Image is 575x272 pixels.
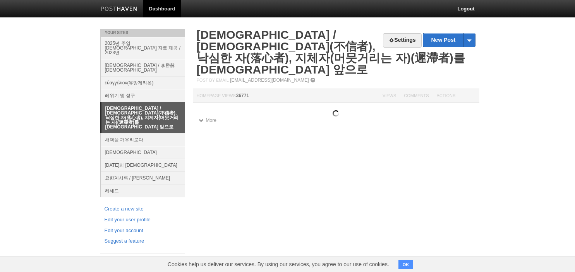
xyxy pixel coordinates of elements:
[398,260,414,269] button: OK
[383,33,421,48] a: Settings
[230,77,309,83] a: [EMAIL_ADDRESS][DOMAIN_NAME]
[236,93,249,98] span: 36771
[433,89,479,103] th: Actions
[333,110,339,116] img: loading.gif
[105,205,180,213] a: Create a new site
[101,76,185,89] a: εὐαγγέλιον(유앙게리온)
[379,89,400,103] th: Views
[100,29,185,37] li: Your Sites
[199,118,216,123] a: More
[193,89,379,103] th: Homepage Views
[101,159,185,171] a: [DATE]의 [DEMOGRAPHIC_DATA]
[101,59,185,76] a: [DEMOGRAPHIC_DATA] / 李勝赫[DEMOGRAPHIC_DATA]
[101,171,185,184] a: 요한계시록 / [PERSON_NAME]
[197,28,465,76] a: [DEMOGRAPHIC_DATA] / [DEMOGRAPHIC_DATA](不信者), 낙심한 자(落心者), 지체자(머뭇거리는 자)(遲滯者)를 [DEMOGRAPHIC_DATA] 앞으로
[423,33,475,47] a: New Post
[105,216,180,224] a: Edit your user profile
[101,37,185,59] a: 2025년 주일 [DEMOGRAPHIC_DATA] 자료 제공 / 2023년
[101,7,137,12] img: Posthaven-bar
[101,133,185,146] a: 새벽을 깨우리로다
[105,227,180,235] a: Edit your account
[101,146,185,159] a: [DEMOGRAPHIC_DATA]
[400,89,433,103] th: Comments
[197,78,229,82] span: Post by Email
[101,102,185,133] a: [DEMOGRAPHIC_DATA] / [DEMOGRAPHIC_DATA](不信者), 낙심한 자(落心者), 지체자(머뭇거리는 자)(遲滯者)를 [DEMOGRAPHIC_DATA] 앞으로
[101,184,185,197] a: 헤세드
[101,89,185,102] a: 레위기 및 성구
[160,257,397,272] span: Cookies help us deliver our services. By using our services, you agree to our use of cookies.
[105,237,180,245] a: Suggest a feature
